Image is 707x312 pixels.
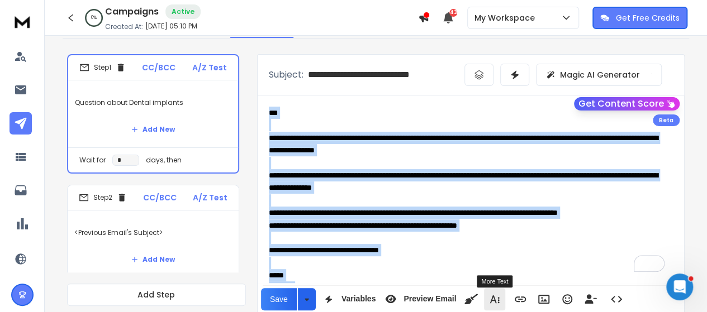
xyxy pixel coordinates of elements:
[261,288,297,310] button: Save
[666,273,693,300] iframe: Intercom live chat
[380,288,458,310] button: Preview Email
[165,4,201,19] div: Active
[574,97,680,111] button: Get Content Score
[122,248,184,271] button: Add New
[449,9,457,17] span: 43
[143,192,177,203] p: CC/BCC
[193,192,227,203] p: A/Z Test
[339,294,378,304] span: Variables
[192,62,227,73] p: A/Z Test
[11,11,34,32] img: logo
[580,288,601,310] button: Insert Unsubscribe Link
[510,288,531,310] button: Insert Link (Ctrl+K)
[146,156,182,165] p: days, then
[67,185,239,278] li: Step2CC/BCCA/Z Test<Previous Email's Subject>Add New
[122,118,184,141] button: Add New
[536,64,662,86] button: Magic AI Generator
[67,284,246,306] button: Add Step
[105,22,143,31] p: Created At:
[105,5,159,18] h1: Campaigns
[560,69,640,80] p: Magic AI Generator
[557,288,578,310] button: Emoticons
[653,114,680,126] div: Beta
[475,12,539,23] p: My Workspace
[79,63,126,73] div: Step 1
[606,288,627,310] button: Code View
[258,95,684,283] div: To enrich screen reader interactions, please activate Accessibility in Grammarly extension settings
[74,217,232,248] p: <Previous Email's Subject>
[145,22,197,31] p: [DATE] 05:10 PM
[67,54,239,174] li: Step1CC/BCCA/Z TestQuestion about Dental implantsAdd NewWait fordays, then
[318,288,378,310] button: Variables
[91,15,97,21] p: 0 %
[533,288,554,310] button: Insert Image (Ctrl+P)
[75,87,231,118] p: Question about Dental implants
[616,12,680,23] p: Get Free Credits
[592,7,687,29] button: Get Free Credits
[477,275,513,287] div: More Text
[79,193,127,203] div: Step 2
[142,62,175,73] p: CC/BCC
[401,294,458,304] span: Preview Email
[269,68,303,81] p: Subject:
[79,156,106,165] p: Wait for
